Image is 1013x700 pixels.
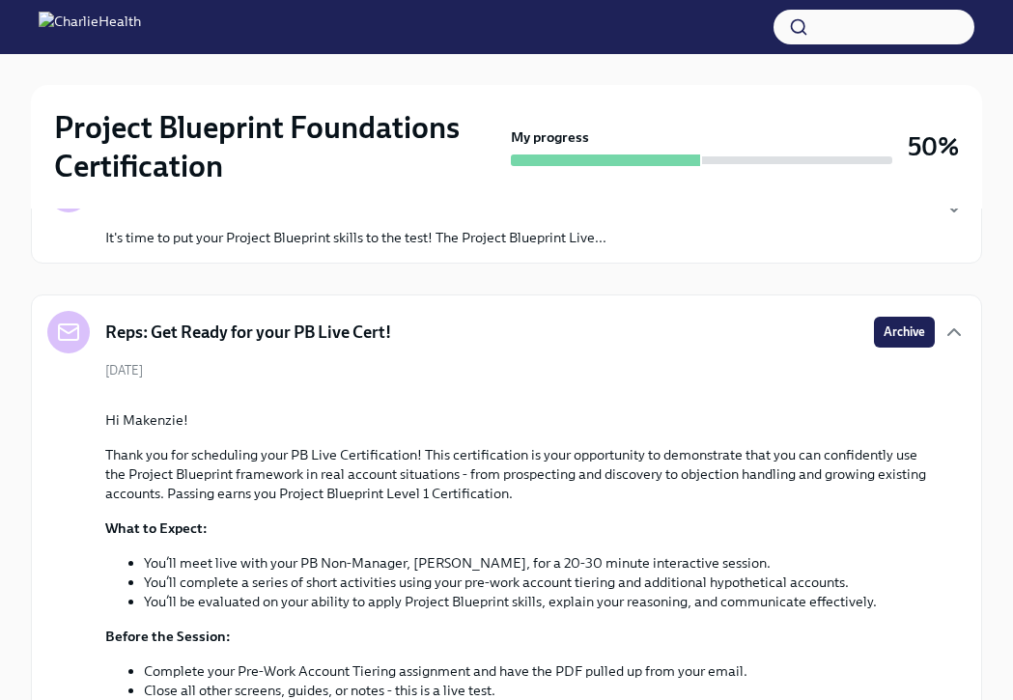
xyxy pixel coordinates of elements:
[144,553,935,573] li: You’ll meet live with your PB Non-Manager, [PERSON_NAME], for a 20-30 minute interactive session.
[144,681,935,700] li: Close all other screens, guides, or notes - this is a live test.
[105,321,391,344] h5: Reps: Get Ready for your PB Live Cert!
[39,12,141,42] img: CharlieHealth
[144,573,935,592] li: You’ll complete a series of short activities using your pre-work account tiering and additional h...
[105,228,606,247] p: It's time to put your Project Blueprint skills to the test! The Project Blueprint Live...
[144,661,935,681] li: Complete your Pre-Work Account Tiering assignment and have the PDF pulled up from your email.
[144,592,935,611] li: You’ll be evaluated on your ability to apply Project Blueprint skills, explain your reasoning, an...
[54,108,503,185] h2: Project Blueprint Foundations Certification
[884,322,925,342] span: Archive
[105,519,208,537] strong: What to Expect:
[105,628,231,645] strong: Before the Session:
[874,317,935,348] button: Archive
[105,410,935,430] p: Hi Makenzie!
[511,127,589,147] strong: My progress
[105,361,143,379] span: [DATE]
[908,129,959,164] h3: 50%
[105,445,935,503] p: Thank you for scheduling your PB Live Certification! This certification is your opportunity to de...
